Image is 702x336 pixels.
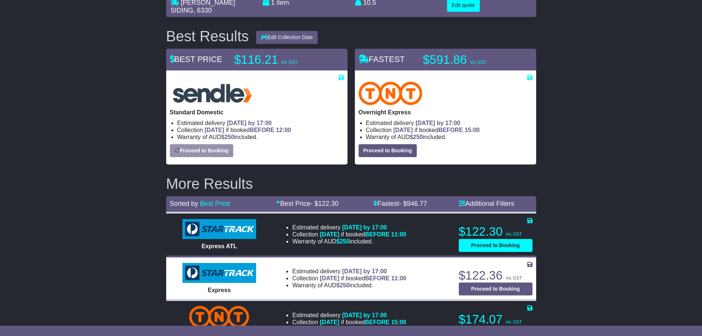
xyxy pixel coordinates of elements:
[292,238,406,245] li: Warranty of AUD included.
[163,28,253,44] div: Best Results
[423,52,515,67] p: $591.86
[410,134,423,140] span: $
[256,31,318,44] button: Edit Collection Date
[292,224,406,231] li: Estimated delivery
[340,238,350,245] span: 250
[459,200,514,207] a: Additional Filters
[189,306,249,328] img: TNT Domestic: Road Express
[470,60,486,65] span: inc GST
[320,231,406,238] span: if booked
[459,312,532,327] p: $174.07
[166,176,536,192] h2: More Results
[365,231,390,238] span: BEFORE
[359,82,423,105] img: TNT Domestic: Overnight Express
[342,312,387,318] span: [DATE] by 17:00
[276,200,338,207] a: Best Price- $122.30
[170,200,198,207] span: Sorted by
[342,224,387,231] span: [DATE] by 17:00
[459,268,532,283] p: $122.36
[366,127,532,134] li: Collection
[393,127,479,133] span: if booked
[282,60,297,65] span: inc GST
[250,127,275,133] span: BEFORE
[202,243,237,249] span: Express ATL
[407,200,427,207] span: 946.77
[336,282,350,288] span: $
[506,276,522,281] span: inc GST
[200,200,230,207] a: Best Price
[373,200,427,207] a: Fastest- $946.77
[366,134,532,141] li: Warranty of AUD included.
[413,134,423,140] span: 250
[292,275,406,282] li: Collection
[177,134,344,141] li: Warranty of AUD included.
[391,319,406,325] span: 15:00
[365,319,390,325] span: BEFORE
[292,319,406,326] li: Collection
[320,231,339,238] span: [DATE]
[342,268,387,274] span: [DATE] by 17:00
[416,120,461,126] span: [DATE] by 17:00
[170,144,233,157] button: Proceed to Booking
[391,275,406,281] span: 11:00
[320,275,339,281] span: [DATE]
[177,119,344,127] li: Estimated delivery
[506,319,522,325] span: inc GST
[182,219,256,239] img: StarTrack: Express ATL
[465,127,480,133] span: 15:00
[292,282,406,289] li: Warranty of AUD included.
[506,232,522,237] span: inc GST
[336,238,350,245] span: $
[459,283,532,295] button: Proceed to Booking
[439,127,463,133] span: BEFORE
[276,127,291,133] span: 12:00
[399,200,427,207] span: - $
[459,239,532,252] button: Proceed to Booking
[359,109,532,116] p: Overnight Express
[359,55,405,64] span: FASTEST
[221,134,234,140] span: $
[227,120,272,126] span: [DATE] by 17:00
[182,263,256,283] img: StarTrack: Express
[393,127,413,133] span: [DATE]
[205,127,291,133] span: if booked
[366,119,532,127] li: Estimated delivery
[170,109,344,116] p: Standard Domestic
[292,312,406,319] li: Estimated delivery
[365,275,390,281] span: BEFORE
[292,231,406,238] li: Collection
[318,200,338,207] span: 122.30
[234,52,326,67] p: $116.21
[224,134,234,140] span: 250
[320,319,406,325] span: if booked
[292,268,406,275] li: Estimated delivery
[205,127,224,133] span: [DATE]
[310,200,338,207] span: - $
[320,319,339,325] span: [DATE]
[459,224,532,239] p: $122.30
[391,231,406,238] span: 11:00
[193,7,212,14] span: , 6330
[170,55,222,64] span: BEST PRICE
[170,82,255,105] img: Sendle: Standard Domestic
[208,287,231,293] span: Express
[340,282,350,288] span: 250
[320,275,406,281] span: if booked
[359,144,417,157] button: Proceed to Booking
[177,127,344,134] li: Collection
